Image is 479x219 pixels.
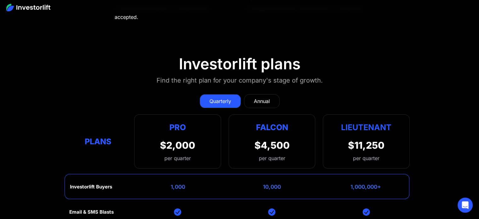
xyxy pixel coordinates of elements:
div: $2,000 [160,140,195,151]
div: per quarter [259,154,285,162]
div: 1,000 [171,184,185,190]
div: Email & SMS Blasts [69,209,114,215]
div: 10,000 [263,184,281,190]
div: Quarterly [209,97,231,105]
div: per quarter [353,154,379,162]
div: $4,500 [254,140,289,151]
div: Plans [69,135,127,148]
div: Investorlift Buyers [70,184,112,190]
div: Falcon [256,121,288,133]
div: Pro [160,121,195,133]
div: $11,250 [348,140,385,151]
div: Investorlift plans [179,55,300,73]
div: Open Intercom Messenger [458,198,473,213]
div: Annual [254,97,270,105]
div: Find the right plan for your company's stage of growth. [157,75,323,85]
div: per quarter [160,154,195,162]
div: 1,000,000+ [351,184,381,190]
strong: Lieutenant [341,123,391,132]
